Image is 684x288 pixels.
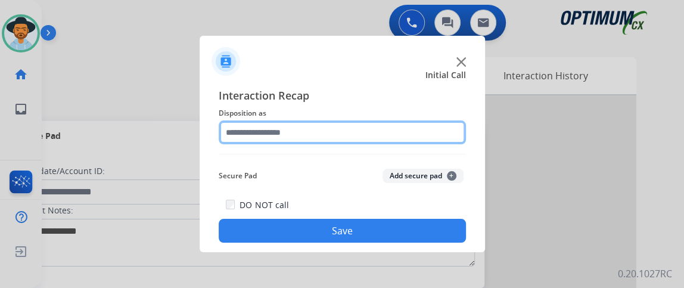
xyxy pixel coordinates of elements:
[212,47,240,76] img: contactIcon
[219,169,257,183] span: Secure Pad
[219,219,466,243] button: Save
[425,69,466,81] span: Initial Call
[219,106,466,120] span: Disposition as
[240,199,288,211] label: DO NOT call
[618,267,672,281] p: 0.20.1027RC
[447,171,456,181] span: +
[383,169,464,183] button: Add secure pad+
[219,87,466,106] span: Interaction Recap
